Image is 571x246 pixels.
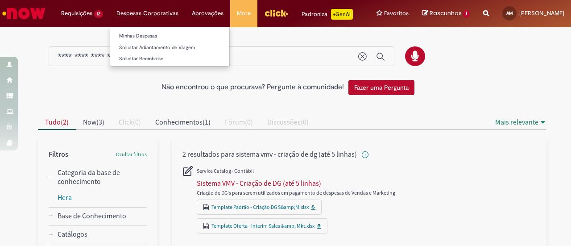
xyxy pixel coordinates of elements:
span: 1 [463,10,470,18]
div: Padroniza [302,9,353,20]
h2: Não encontrou o que procurava? Pergunte à comunidade! [161,83,344,92]
ul: Despesas Corporativas [110,27,230,67]
a: Solicitar Adiantamento de Viagem [110,43,229,53]
span: Requisições [61,9,92,18]
span: 12 [94,10,103,18]
a: Minhas Despesas [110,31,229,41]
a: Solicitar Reembolso [110,54,229,64]
img: ServiceNow [1,4,47,22]
span: Rascunhos [430,9,462,17]
button: Fazer uma Pergunta [348,80,414,95]
span: Favoritos [384,9,409,18]
span: More [237,9,251,18]
span: Aprovações [192,9,223,18]
img: click_logo_yellow_360x200.png [264,6,288,20]
a: Rascunhos [422,9,470,18]
span: AM [506,10,513,16]
span: [PERSON_NAME] [519,9,564,17]
span: Despesas Corporativas [116,9,178,18]
p: +GenAi [331,9,353,20]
